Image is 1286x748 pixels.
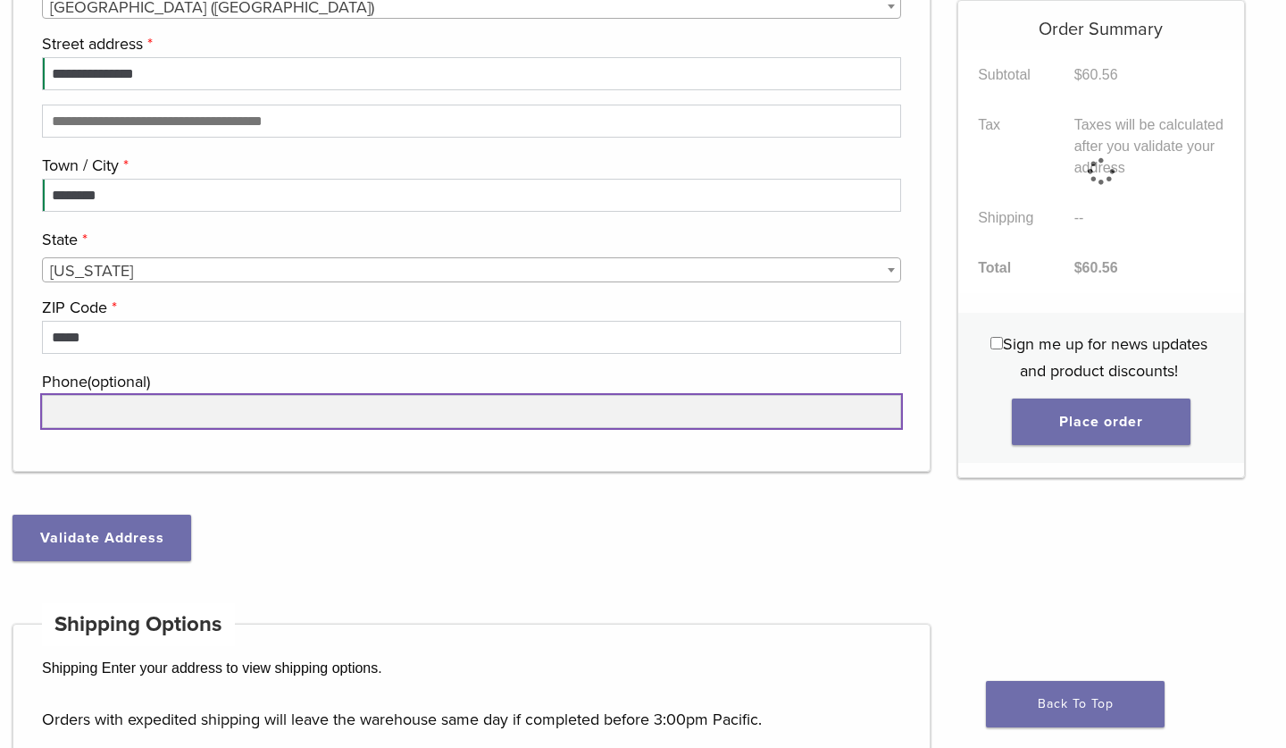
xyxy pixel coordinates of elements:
label: Town / City [42,152,897,179]
span: State [42,257,901,282]
span: Virginia [43,258,900,283]
label: ZIP Code [42,294,897,321]
button: Place order [1012,399,1190,445]
label: Street address [42,30,897,57]
span: Sign me up for news updates and product discounts! [1003,334,1207,381]
input: Sign me up for news updates and product discounts! [990,337,1003,349]
label: Phone [42,368,897,395]
button: Validate Address [13,515,191,561]
p: Orders with expedited shipping will leave the warehouse same day if completed before 3:00pm Pacific. [42,679,901,733]
a: Back To Top [986,681,1165,727]
h5: Order Summary [958,1,1245,40]
h4: Shipping Options [42,603,235,646]
span: (optional) [88,372,150,391]
label: State [42,226,897,253]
